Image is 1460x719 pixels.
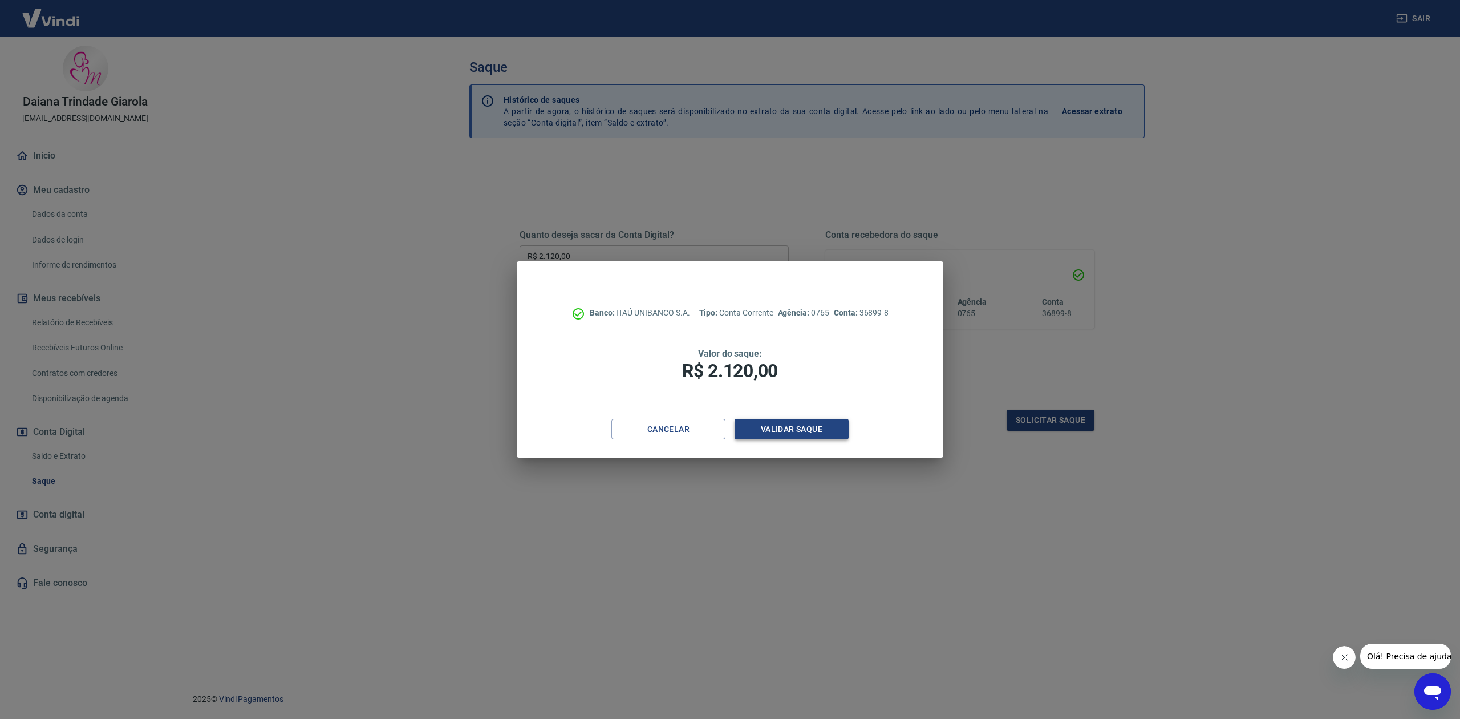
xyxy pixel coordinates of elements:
[699,307,773,319] p: Conta Corrente
[735,419,849,440] button: Validar saque
[611,419,725,440] button: Cancelar
[834,308,859,317] span: Conta:
[834,307,889,319] p: 36899-8
[590,307,690,319] p: ITAÚ UNIBANCO S.A.
[682,360,778,382] span: R$ 2.120,00
[1414,673,1451,710] iframe: Botão para abrir a janela de mensagens
[590,308,617,317] span: Banco:
[778,308,812,317] span: Agência:
[1360,644,1451,669] iframe: Mensagem da empresa
[699,308,720,317] span: Tipo:
[778,307,829,319] p: 0765
[1333,646,1356,669] iframe: Fechar mensagem
[7,8,96,17] span: Olá! Precisa de ajuda?
[698,348,762,359] span: Valor do saque:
